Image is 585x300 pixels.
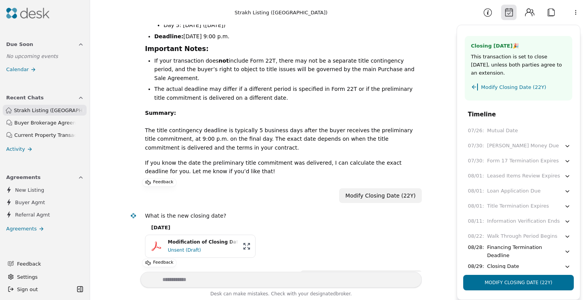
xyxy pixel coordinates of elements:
[6,94,44,102] span: Recent Chats
[168,246,238,254] div: Unsent (Draft)
[145,235,256,258] button: Modification of Closing Date.pdfUnsent (Draft)
[465,199,574,213] button: 08/01:Title Termination Expires
[2,223,89,234] a: Agreements
[154,33,183,39] strong: Deadline:
[3,257,84,271] button: Feedback
[145,43,416,54] h3: Important Notes:
[14,119,76,127] div: Buyer Brokerage Agreement Preparation
[487,187,541,195] div: Loan Application Due
[2,143,89,155] a: Activity
[6,40,33,48] span: Due Soon
[5,283,75,295] button: Sign out
[145,109,416,152] p: The title contingency deadline is typically 5 business days after the buyer receives the prelimin...
[154,85,416,102] li: The actual deadline may differ if a different period is specified in Form 22T or if the prelimina...
[5,271,85,283] button: Settings
[2,90,89,105] button: Recent Chats
[140,290,422,300] div: Desk can make mistakes. Check with your broker.
[487,142,559,150] div: [PERSON_NAME] Money Due
[6,225,37,233] span: Agreements
[310,291,336,297] span: designated
[465,139,574,153] button: 07/30:[PERSON_NAME] Money Due
[6,173,41,181] span: Agreements
[17,285,38,293] span: Sign out
[468,262,484,271] div: 08/29 :
[465,244,574,259] button: 08/28:Financing Termination Deadline
[153,259,173,267] p: Feedback
[153,179,173,186] p: Feedback
[345,191,416,200] div: Modify Closing Date (22Y)
[468,142,484,150] div: 07/30 :
[487,157,559,165] div: Form 17 Termination Expires
[481,83,546,91] span: Modify Closing Date (22Y)
[468,172,484,180] div: 08/01 :
[465,124,574,138] button: 07/26:Mutual Date
[145,211,416,220] p: What is the new closing date?
[465,154,574,168] button: 07/30:Form 17 Termination Expires
[468,232,484,240] div: 08/22 :
[15,186,44,194] span: New Listing
[2,170,89,184] button: Agreements
[14,131,76,139] div: Current Property Transactions Overview
[465,184,574,198] button: 08/01:Loan Application Due
[130,213,137,219] img: Desk
[168,239,238,246] div: Modification of Closing Date.pdf
[14,106,84,114] span: Strakh Listing ([GEOGRAPHIC_DATA])
[154,56,416,83] li: If your transaction does include Form 22T, there may not be a separate title contingency period, ...
[2,64,89,75] a: Calendar
[487,244,564,260] div: Financing Termination Deadline
[6,65,29,73] span: Calendar
[487,232,558,240] div: Walk Through Period Begins
[218,58,229,64] strong: not
[468,217,484,225] div: 08/11 :
[145,159,416,176] p: If you know the date the preliminary title commitment was delivered, I can calculate the exact de...
[3,130,87,140] a: Current Property Transactions Overview
[6,145,25,153] span: Activity
[487,217,560,225] div: Information Verification Ends
[465,214,574,228] button: 08/11:Information Verification Ends
[468,244,484,252] div: 08/28 :
[471,77,566,94] button: Modify Closing Date (22Y)
[487,127,518,135] div: Mutual Date
[17,260,79,268] span: Feedback
[145,223,416,232] div: [DATE]
[3,105,87,116] a: Strakh Listing ([GEOGRAPHIC_DATA])
[465,259,574,274] button: 08/29:Closing Date
[468,202,484,210] div: 08/01 :
[154,32,416,41] li: [DATE] 9:00 p.m.
[465,229,574,244] button: 08/22:Walk Through Period Begins
[463,275,574,290] button: Modify Closing Date (22Y)
[3,117,87,128] a: Buyer Brokerage Agreement Preparation
[471,42,566,53] h3: Closing [DATE] 🎉
[6,53,58,59] span: No upcoming events
[6,253,42,261] span: Transactions
[468,157,484,165] div: 07/30 :
[457,110,580,119] div: Timeline
[487,262,519,271] div: Closing Date
[468,187,484,195] div: 08/01 :
[487,172,560,180] div: Leased Items Review Expires
[2,37,89,51] button: Due Soon
[164,21,416,30] li: Day 5: [DATE] ([DATE])
[2,250,89,264] button: Transactions
[6,8,49,19] img: Desk
[468,127,484,135] div: 07/26 :
[235,9,327,17] div: Strakh Listing ([GEOGRAPHIC_DATA])
[140,272,422,288] textarea: Write your prompt here
[465,169,574,183] button: 08/01:Leased Items Review Expires
[17,273,38,281] span: Settings
[15,198,45,206] span: Buyer Agmt
[487,202,549,210] div: Title Termination Expires
[471,53,566,77] p: This transaction is set to close [DATE], unless both parties agree to an extension.
[145,110,176,116] strong: Summary:
[15,211,50,219] span: Referral Agmt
